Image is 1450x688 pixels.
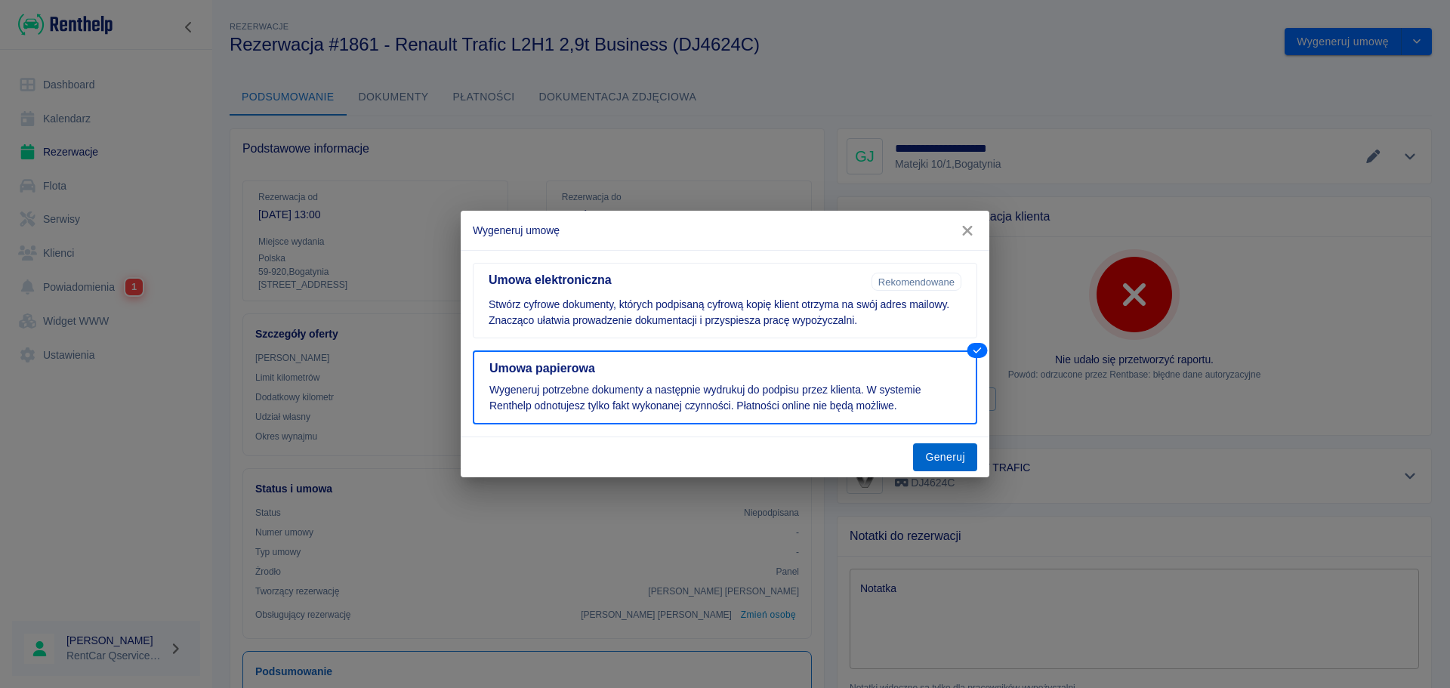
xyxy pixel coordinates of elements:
h2: Wygeneruj umowę [461,211,989,250]
button: Generuj [913,443,977,471]
p: Wygeneruj potrzebne dokumenty a następnie wydrukuj do podpisu przez klienta. W systemie Renthelp ... [489,382,961,414]
button: Umowa papierowaWygeneruj potrzebne dokumenty a następnie wydrukuj do podpisu przez klienta. W sys... [473,350,977,424]
h5: Umowa elektroniczna [489,273,865,288]
h5: Umowa papierowa [489,361,961,376]
span: Rekomendowane [872,276,961,288]
button: Umowa elektronicznaRekomendowaneStwórz cyfrowe dokumenty, których podpisaną cyfrową kopię klient ... [473,263,977,338]
p: Stwórz cyfrowe dokumenty, których podpisaną cyfrową kopię klient otrzyma na swój adres mailowy. Z... [489,297,961,329]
